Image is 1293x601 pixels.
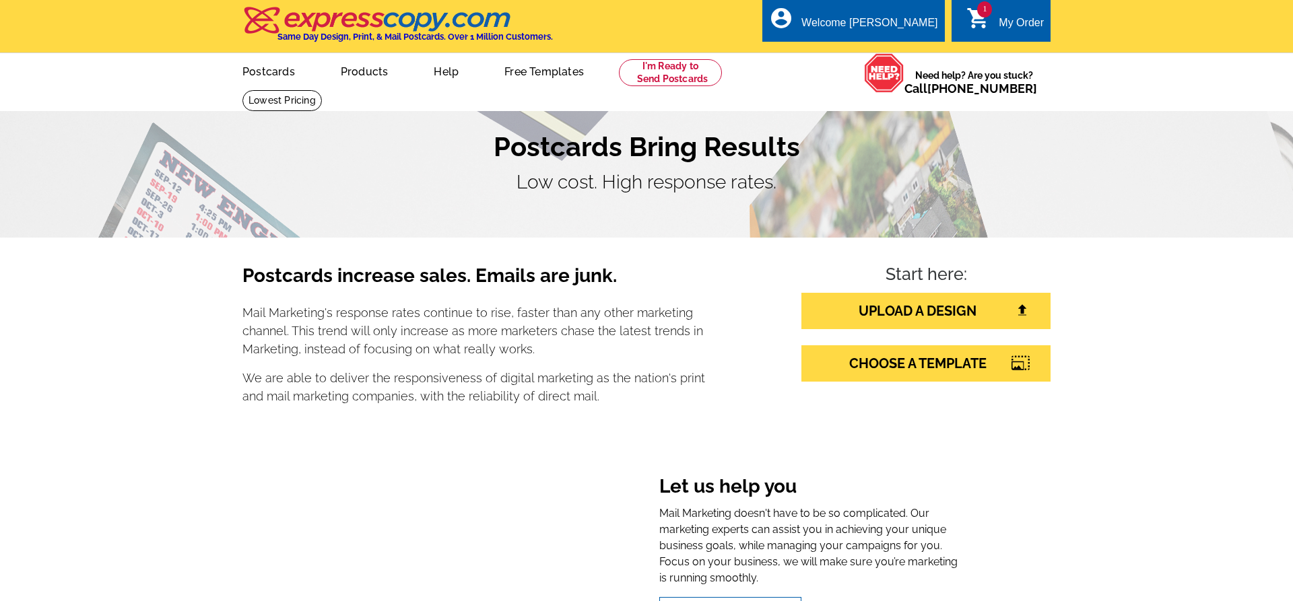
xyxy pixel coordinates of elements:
[221,55,317,86] a: Postcards
[277,32,553,42] h4: Same Day Design, Print, & Mail Postcards. Over 1 Million Customers.
[242,131,1051,163] h1: Postcards Bring Results
[966,6,991,30] i: shopping_cart
[801,17,937,36] div: Welcome [PERSON_NAME]
[966,15,1044,32] a: 1 shopping_cart My Order
[242,16,553,42] a: Same Day Design, Print, & Mail Postcards. Over 1 Million Customers.
[801,293,1051,329] a: UPLOAD A DESIGN
[242,168,1051,197] p: Low cost. High response rates.
[927,81,1037,96] a: [PHONE_NUMBER]
[801,264,1051,287] h4: Start here:
[801,345,1051,382] a: CHOOSE A TEMPLATE
[659,475,960,501] h3: Let us help you
[904,69,1044,96] span: Need help? Are you stuck?
[659,505,960,586] p: Mail Marketing doesn't have to be so complicated. Our marketing experts can assist you in achievi...
[864,53,904,93] img: help
[904,81,1037,96] span: Call
[242,264,706,298] h3: Postcards increase sales. Emails are junk.
[242,369,706,405] p: We are able to deliver the responsiveness of digital marketing as the nation's print and mail mar...
[412,55,480,86] a: Help
[319,55,410,86] a: Products
[483,55,605,86] a: Free Templates
[242,304,706,358] p: Mail Marketing's response rates continue to rise, faster than any other marketing channel. This t...
[769,6,793,30] i: account_circle
[977,1,992,17] span: 1
[999,17,1044,36] div: My Order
